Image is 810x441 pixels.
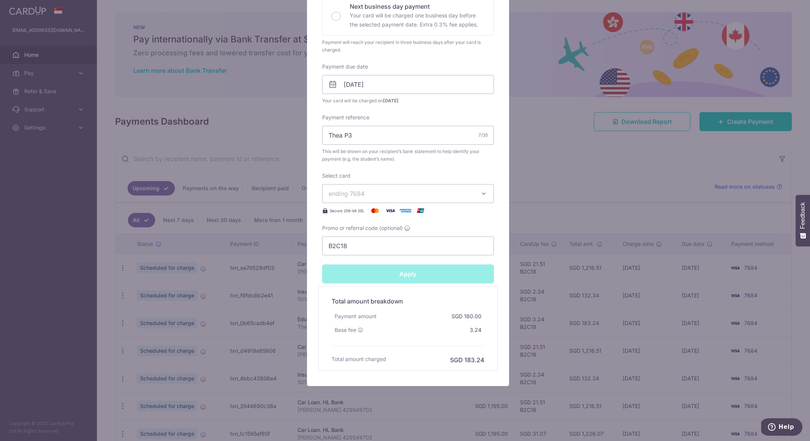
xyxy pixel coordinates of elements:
button: Feedback - Show survey [796,195,810,246]
iframe: Opens a widget where you can find more information [761,418,802,437]
div: SGD 180.00 [449,310,484,323]
span: Base fee [335,326,356,334]
span: Secure 256-bit SSL [330,208,364,214]
button: ending 7684 [322,184,494,203]
img: Visa [383,206,398,215]
label: Payment due date [322,63,368,70]
p: Next business day payment [350,2,484,11]
div: 3.24 [467,323,484,337]
span: Your card will be charged on [322,97,494,105]
span: This will be shown on your recipient’s bank statement to help identify your payment (e.g. the stu... [322,148,494,163]
span: Feedback [799,202,806,229]
img: Mastercard [368,206,383,215]
img: American Express [398,206,413,215]
label: Select card [322,172,350,180]
span: Promo or referral code (optional) [322,224,403,232]
div: Payment amount [332,310,380,323]
div: Payment will reach your recipient in three business days after your card is charged. [322,39,494,54]
span: ending 7684 [329,190,364,197]
h6: SGD 183.24 [450,355,484,364]
h5: Total amount breakdown [332,297,484,306]
input: DD / MM / YYYY [322,75,494,94]
span: [DATE] [383,98,399,103]
p: Your card will be charged one business day before the selected payment date. Extra 0.3% fee applies. [350,11,484,29]
h6: Total amount charged [332,355,386,363]
div: 7/35 [478,131,488,139]
img: UnionPay [413,206,428,215]
label: Payment reference [322,114,369,121]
